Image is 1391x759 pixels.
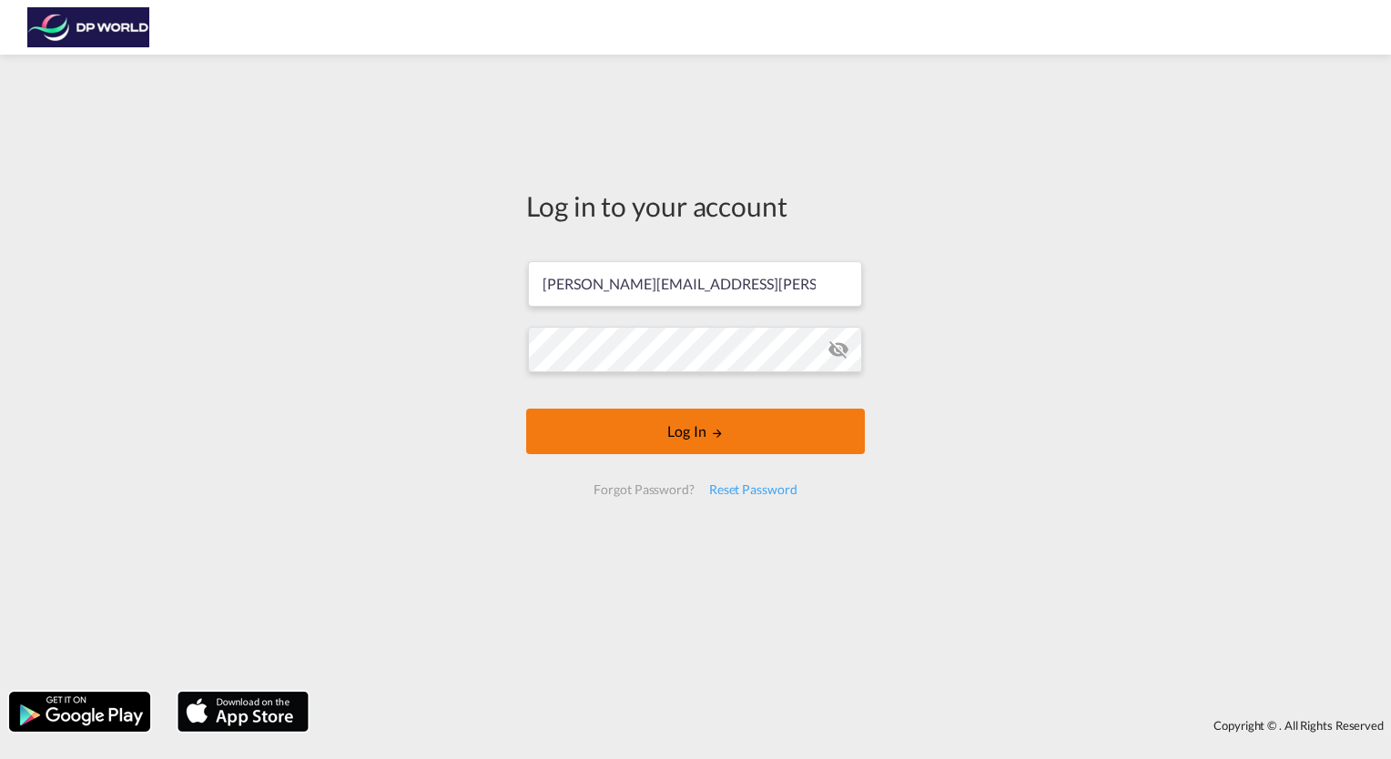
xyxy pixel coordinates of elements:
md-icon: icon-eye-off [827,339,849,360]
div: Reset Password [702,473,805,506]
div: Forgot Password? [586,473,701,506]
img: apple.png [176,690,310,734]
div: Copyright © . All Rights Reserved [318,710,1391,741]
button: LOGIN [526,409,865,454]
img: google.png [7,690,152,734]
div: Log in to your account [526,187,865,225]
input: Enter email/phone number [528,261,862,307]
img: c08ca190194411f088ed0f3ba295208c.png [27,7,150,48]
